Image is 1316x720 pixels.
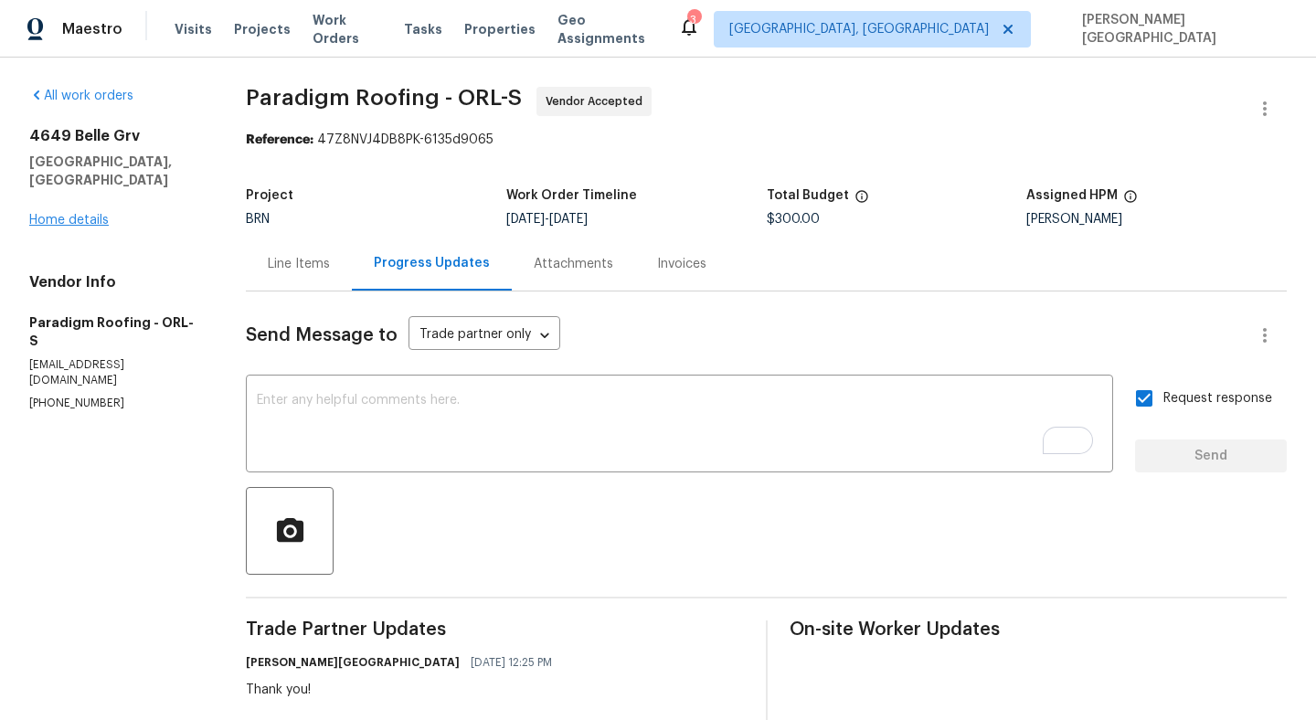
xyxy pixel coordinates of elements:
[1163,389,1272,408] span: Request response
[1026,213,1287,226] div: [PERSON_NAME]
[257,394,1102,458] textarea: To enrich screen reader interactions, please activate Accessibility in Grammarly extension settings
[246,620,743,639] span: Trade Partner Updates
[246,87,522,109] span: Paradigm Roofing - ORL-S
[234,20,291,38] span: Projects
[246,133,313,146] b: Reference:
[404,23,442,36] span: Tasks
[1123,189,1138,213] span: The hpm assigned to this work order.
[409,321,560,351] div: Trade partner only
[1075,11,1289,48] span: [PERSON_NAME][GEOGRAPHIC_DATA]
[29,273,202,291] h4: Vendor Info
[657,255,706,273] div: Invoices
[246,681,563,699] div: Thank you!
[464,20,536,38] span: Properties
[506,189,637,202] h5: Work Order Timeline
[29,90,133,102] a: All work orders
[29,214,109,227] a: Home details
[246,326,398,344] span: Send Message to
[29,313,202,350] h5: Paradigm Roofing - ORL-S
[854,189,869,213] span: The total cost of line items that have been proposed by Opendoor. This sum includes line items th...
[29,127,202,145] h2: 4649 Belle Grv
[687,11,700,29] div: 3
[534,255,613,273] div: Attachments
[29,396,202,411] p: [PHONE_NUMBER]
[62,20,122,38] span: Maestro
[506,213,588,226] span: -
[246,131,1287,149] div: 47Z8NVJ4DB8PK-6135d9065
[268,255,330,273] div: Line Items
[557,11,656,48] span: Geo Assignments
[471,653,552,672] span: [DATE] 12:25 PM
[1026,189,1118,202] h5: Assigned HPM
[767,189,849,202] h5: Total Budget
[729,20,989,38] span: [GEOGRAPHIC_DATA], [GEOGRAPHIC_DATA]
[29,357,202,388] p: [EMAIL_ADDRESS][DOMAIN_NAME]
[506,213,545,226] span: [DATE]
[175,20,212,38] span: Visits
[790,620,1287,639] span: On-site Worker Updates
[246,653,460,672] h6: [PERSON_NAME][GEOGRAPHIC_DATA]
[549,213,588,226] span: [DATE]
[767,213,820,226] span: $300.00
[313,11,382,48] span: Work Orders
[546,92,650,111] span: Vendor Accepted
[374,254,490,272] div: Progress Updates
[246,213,270,226] span: BRN
[29,153,202,189] h5: [GEOGRAPHIC_DATA], [GEOGRAPHIC_DATA]
[246,189,293,202] h5: Project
